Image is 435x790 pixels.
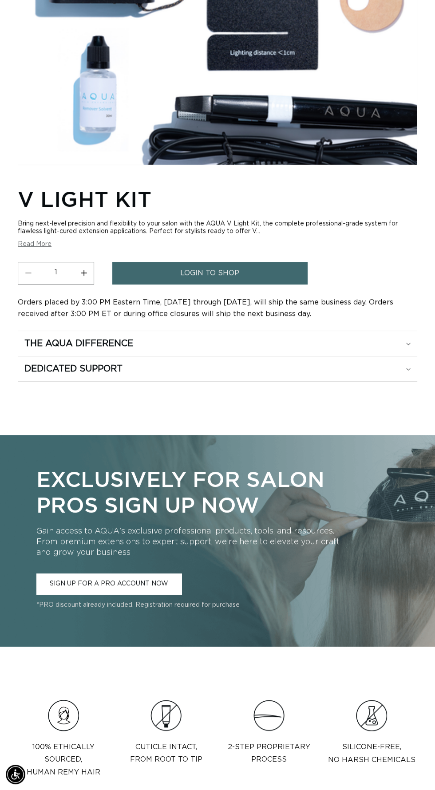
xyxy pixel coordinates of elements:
[24,363,123,375] h2: Dedicated Support
[253,700,285,731] img: Clip_path_group_11631e23-4577-42dd-b462-36179a27abaf.png
[36,526,342,558] p: Gain access to AQUA's exclusive professional products, tools, and resources. From premium extensi...
[36,600,342,609] p: *PRO discount already included. Registration required for purchase
[150,700,182,731] img: Clip_path_group_3e966cc6-585a-453a-be60-cd6cdacd677c.png
[180,262,239,284] span: login to shop
[391,747,435,790] iframe: Chat Widget
[6,765,25,784] div: Accessibility Menu
[18,741,109,779] p: 100% Ethically sourced, Human Remy Hair
[36,466,342,517] p: Exclusively for Salon Pros Sign Up Now
[36,573,182,594] a: SIGN UP FOR A PRO ACCOUNT NOW
[18,299,393,317] span: Orders placed by 3:00 PM Eastern Time, [DATE] through [DATE], will ship the same business day. Or...
[356,700,387,731] img: Group.png
[18,356,417,381] summary: Dedicated Support
[24,338,133,349] h2: The Aqua Difference
[328,741,415,766] p: Silicone-Free, No Harsh Chemicals
[18,185,417,213] h1: V Light Kit
[48,700,79,731] img: Hair_Icon_a70f8c6f-f1c4-41e1-8dbd-f323a2e654e6.png
[18,241,51,248] button: Read More
[130,741,202,766] p: Cuticle intact, from root to tip
[18,220,417,235] div: Bring next-level precision and flexibility to your salon with the AQUA V Light Kit, the complete ...
[112,262,308,284] a: login to shop
[18,331,417,356] summary: The Aqua Difference
[228,741,310,766] p: 2-step proprietary process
